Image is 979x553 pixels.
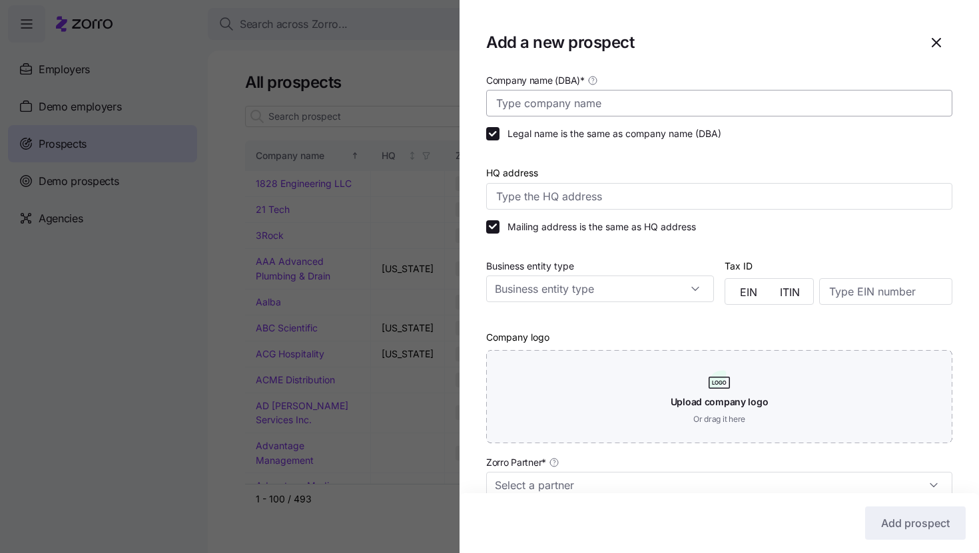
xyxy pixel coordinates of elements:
[486,74,585,87] span: Company name (DBA) *
[499,127,721,140] label: Legal name is the same as company name (DBA)
[740,287,757,297] span: EIN
[499,220,696,234] label: Mailing address is the same as HQ address
[486,330,549,345] label: Company logo
[881,515,950,531] span: Add prospect
[486,32,634,53] h1: Add a new prospect
[486,472,952,498] input: Select a partner
[865,506,966,540] button: Add prospect
[725,259,753,274] label: Tax ID
[780,287,800,297] span: ITIN
[486,456,546,469] span: Zorro Partner *
[486,276,714,302] input: Business entity type
[486,259,574,274] label: Business entity type
[486,183,952,210] input: Type the HQ address
[486,90,952,116] input: Type company name
[486,166,538,180] label: HQ address
[819,278,952,305] input: Type EIN number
